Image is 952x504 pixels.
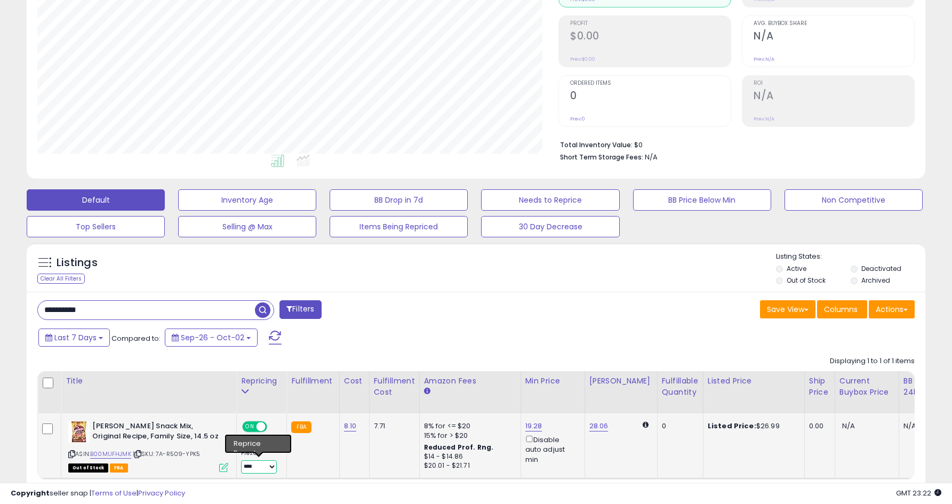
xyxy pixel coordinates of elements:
[374,375,415,398] div: Fulfillment Cost
[754,56,774,62] small: Prev: N/A
[330,189,468,211] button: BB Drop in 7d
[424,461,513,470] div: $20.01 - $21.71
[589,375,653,387] div: [PERSON_NAME]
[570,56,595,62] small: Prev: $0.00
[279,300,321,319] button: Filters
[243,422,257,431] span: ON
[111,333,161,343] span: Compared to:
[27,216,165,237] button: Top Sellers
[57,255,98,270] h5: Listings
[424,443,494,452] b: Reduced Prof. Rng.
[754,30,914,44] h2: N/A
[330,216,468,237] button: Items Being Repriced
[560,153,643,162] b: Short Term Storage Fees:
[54,332,97,343] span: Last 7 Days
[266,422,283,431] span: OFF
[68,463,108,473] span: All listings that are currently out of stock and unavailable for purchase on Amazon
[633,189,771,211] button: BB Price Below Min
[138,488,185,498] a: Privacy Policy
[754,81,914,86] span: ROI
[861,264,901,273] label: Deactivated
[570,30,731,44] h2: $0.00
[570,81,731,86] span: Ordered Items
[830,356,915,366] div: Displaying 1 to 1 of 1 items
[344,421,357,431] a: 8.10
[11,488,50,498] strong: Copyright
[38,329,110,347] button: Last 7 Days
[291,421,311,433] small: FBA
[241,375,282,387] div: Repricing
[708,375,800,387] div: Listed Price
[68,421,228,471] div: ASIN:
[37,274,85,284] div: Clear All Filters
[869,300,915,318] button: Actions
[903,421,939,431] div: N/A
[896,488,941,498] span: 2025-10-10 23:22 GMT
[66,375,232,387] div: Title
[424,387,430,396] small: Amazon Fees.
[754,90,914,104] h2: N/A
[861,276,890,285] label: Archived
[165,329,258,347] button: Sep-26 - Oct-02
[560,140,633,149] b: Total Inventory Value:
[645,152,658,162] span: N/A
[776,252,925,262] p: Listing States:
[110,463,128,473] span: FBA
[27,189,165,211] button: Default
[68,421,90,443] img: 51QcVHdjEEL._SL40_.jpg
[481,216,619,237] button: 30 Day Decrease
[787,264,806,273] label: Active
[708,421,756,431] b: Listed Price:
[842,421,855,431] span: N/A
[785,189,923,211] button: Non Competitive
[241,438,278,447] div: Amazon AI
[11,489,185,499] div: seller snap | |
[344,375,365,387] div: Cost
[178,189,316,211] button: Inventory Age
[643,421,649,428] i: Calculated using Dynamic Max Price.
[90,450,131,459] a: B00MUFHJMK
[560,138,907,150] li: $0
[525,375,580,387] div: Min Price
[809,375,830,398] div: Ship Price
[481,189,619,211] button: Needs to Reprice
[570,21,731,27] span: Profit
[525,421,542,431] a: 19.28
[662,375,699,398] div: Fulfillable Quantity
[760,300,815,318] button: Save View
[525,434,577,465] div: Disable auto adjust min
[809,421,827,431] div: 0.00
[181,332,244,343] span: Sep-26 - Oct-02
[424,375,516,387] div: Amazon Fees
[839,375,894,398] div: Current Buybox Price
[589,421,609,431] a: 28.06
[291,375,334,387] div: Fulfillment
[570,116,585,122] small: Prev: 0
[133,450,200,458] span: | SKU: 7A-R509-YPK5
[424,431,513,441] div: 15% for > $20
[92,421,222,444] b: [PERSON_NAME] Snack Mix, Original Recipe, Family Size, 14.5 oz
[91,488,137,498] a: Terms of Use
[817,300,867,318] button: Columns
[241,450,278,474] div: Preset:
[754,116,774,122] small: Prev: N/A
[754,21,914,27] span: Avg. Buybox Share
[824,304,858,315] span: Columns
[374,421,411,431] div: 7.71
[708,421,796,431] div: $26.99
[424,421,513,431] div: 8% for <= $20
[662,421,695,431] div: 0
[178,216,316,237] button: Selling @ Max
[787,276,826,285] label: Out of Stock
[424,452,513,461] div: $14 - $14.86
[570,90,731,104] h2: 0
[903,375,942,398] div: BB Share 24h.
